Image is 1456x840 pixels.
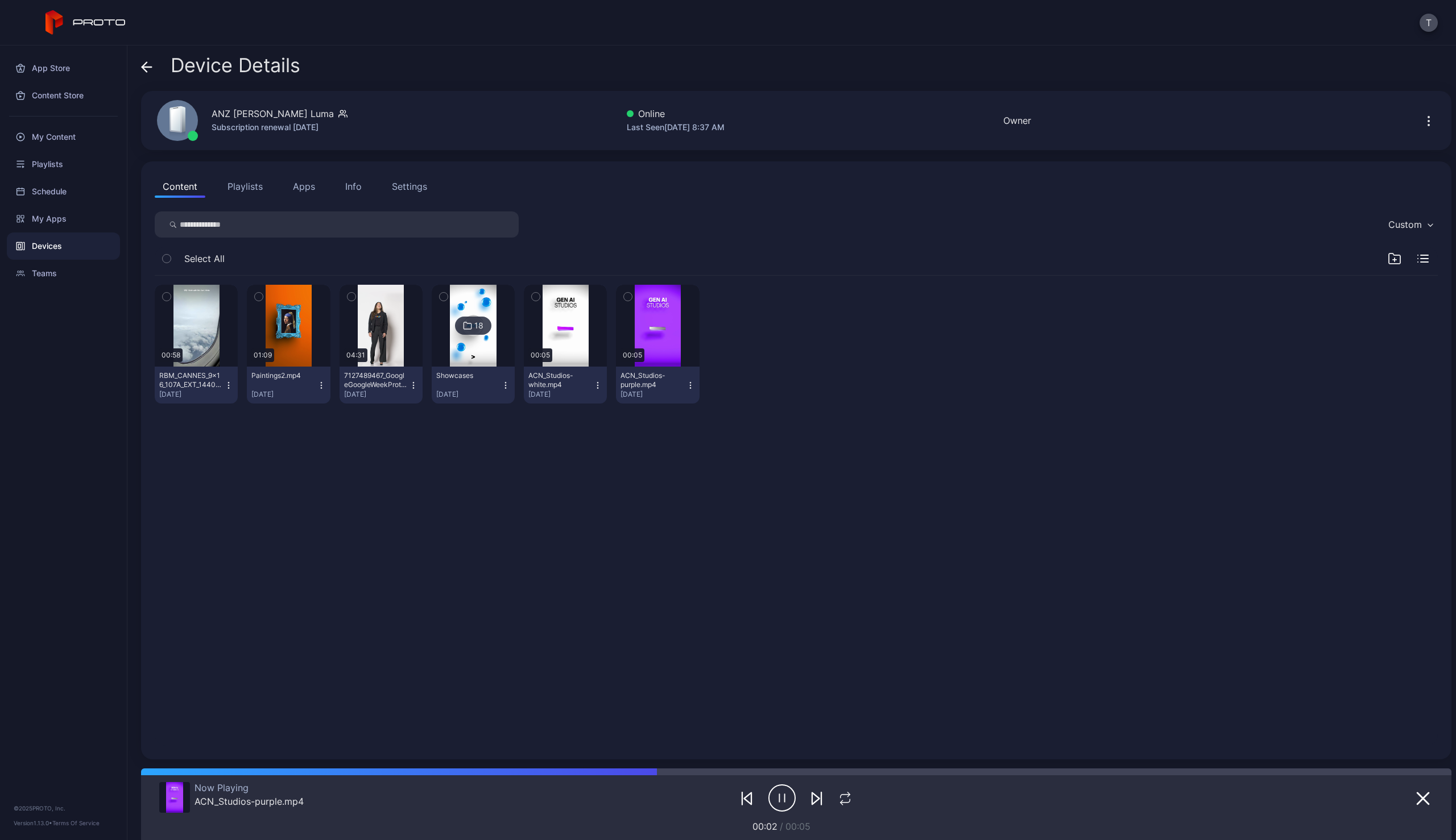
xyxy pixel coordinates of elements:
[247,367,330,404] button: Paintings2.mp4[DATE]
[7,55,120,82] a: App Store
[627,120,725,134] div: Last Seen [DATE] 8:37 AM
[155,367,238,404] button: RBM_CANNES_9x16_107A_EXT_1440.mp4[DATE]
[337,175,370,198] button: Info
[212,107,334,120] div: ANZ [PERSON_NAME] Luma
[780,821,783,832] span: /
[432,367,515,404] button: Showcases[DATE]
[1003,114,1031,127] div: Owner
[195,782,304,793] div: Now Playing
[155,175,205,198] button: Content
[251,371,314,380] div: Paintings2.mp4
[528,371,591,389] div: ACN_Studios-white.mp4
[220,175,271,198] button: Playlists
[285,175,323,198] button: Apps
[384,175,435,198] button: Settings
[474,321,483,331] div: 18
[344,390,409,399] div: [DATE]
[7,205,120,232] a: My Apps
[621,371,683,389] div: ACN_Studios-purple.mp4
[1383,211,1438,238] button: Custom
[436,371,499,380] div: Showcases
[436,390,501,399] div: [DATE]
[184,252,225,265] span: Select All
[14,820,52,826] span: Version 1.13.0 •
[171,55,300,76] span: Device Details
[345,180,362,193] div: Info
[195,796,304,807] div: ACN_Studios-purple.mp4
[1388,219,1422,230] div: Custom
[7,151,120,178] a: Playlists
[52,820,100,826] a: Terms Of Service
[7,232,120,260] a: Devices
[785,821,810,832] span: 00:05
[528,390,593,399] div: [DATE]
[340,367,423,404] button: 7127489467_GoogleGoogleWeekProtoContent_v3(2).mp4[DATE]
[392,180,427,193] div: Settings
[7,82,120,109] a: Content Store
[621,390,685,399] div: [DATE]
[212,120,348,134] div: Subscription renewal [DATE]
[1420,14,1438,32] button: T
[344,371,407,389] div: 7127489467_GoogleGoogleWeekProtoContent_v3(2).mp4
[7,178,120,205] a: Schedule
[616,367,699,404] button: ACN_Studios-purple.mp4[DATE]
[7,260,120,287] a: Teams
[159,390,224,399] div: [DATE]
[752,821,777,832] span: 00:02
[159,371,222,389] div: RBM_CANNES_9x16_107A_EXT_1440.mp4
[14,804,113,813] div: © 2025 PROTO, Inc.
[251,390,316,399] div: [DATE]
[524,367,607,404] button: ACN_Studios-white.mp4[DATE]
[627,107,725,120] div: Online
[7,123,120,151] a: My Content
